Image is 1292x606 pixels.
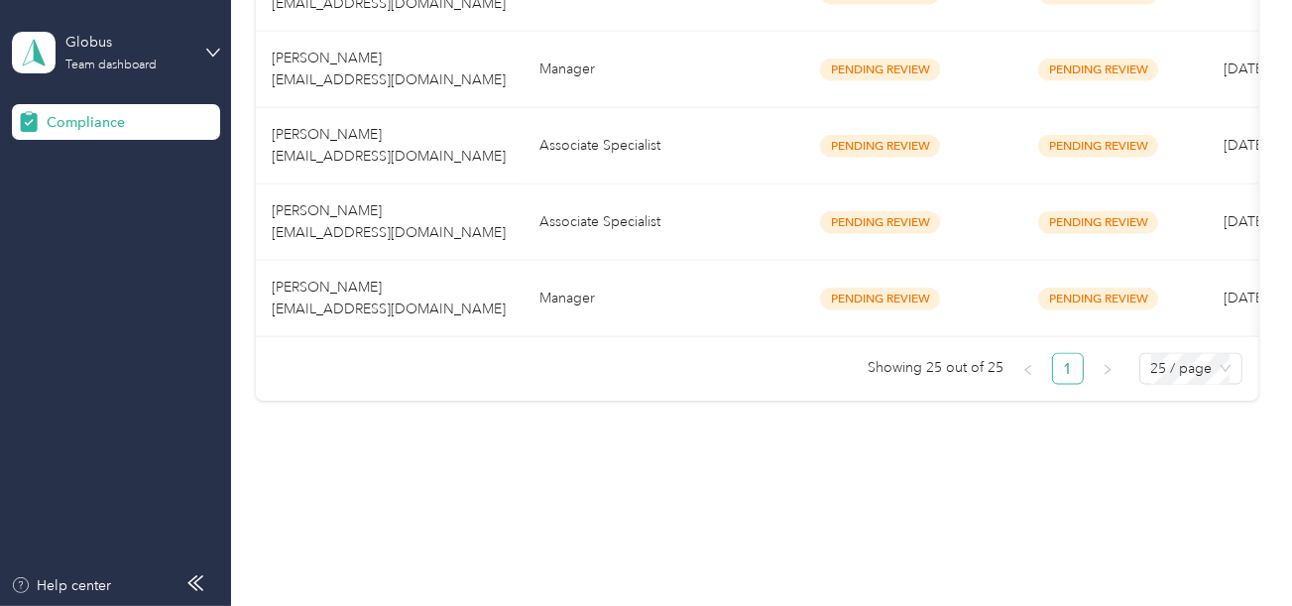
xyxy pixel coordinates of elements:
span: Showing 25 out of 25 [869,353,1004,383]
span: Pending Review [820,288,940,310]
span: left [1022,364,1034,376]
li: 1 [1052,353,1084,385]
span: Pending Review [1038,135,1158,158]
span: right [1102,364,1114,376]
td: Associate Specialist [524,108,771,184]
span: Pending Review [1038,288,1158,310]
li: Next Page [1092,353,1123,385]
span: [PERSON_NAME] [EMAIL_ADDRESS][DOMAIN_NAME] [272,126,506,165]
span: [PERSON_NAME] [EMAIL_ADDRESS][DOMAIN_NAME] [272,50,506,88]
li: Previous Page [1012,353,1044,385]
div: Page Size [1139,353,1242,385]
button: Help center [11,575,112,596]
span: [PERSON_NAME] [EMAIL_ADDRESS][DOMAIN_NAME] [272,202,506,241]
td: Manager [524,32,771,108]
button: right [1092,353,1123,385]
button: left [1012,353,1044,385]
span: Pending Review [820,135,940,158]
span: [PERSON_NAME] [EMAIL_ADDRESS][DOMAIN_NAME] [272,279,506,317]
td: Manager [524,261,771,337]
span: Pending Review [1038,211,1158,234]
span: Pending Review [1038,59,1158,81]
span: Pending Review [820,59,940,81]
a: 1 [1053,354,1083,384]
span: Pending Review [820,211,940,234]
span: Compliance [47,112,125,133]
td: Associate Specialist [524,184,771,261]
iframe: Everlance-gr Chat Button Frame [1181,495,1292,606]
span: 25 / page [1151,354,1231,384]
div: Team dashboard [65,60,157,71]
div: Globus [65,32,189,53]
